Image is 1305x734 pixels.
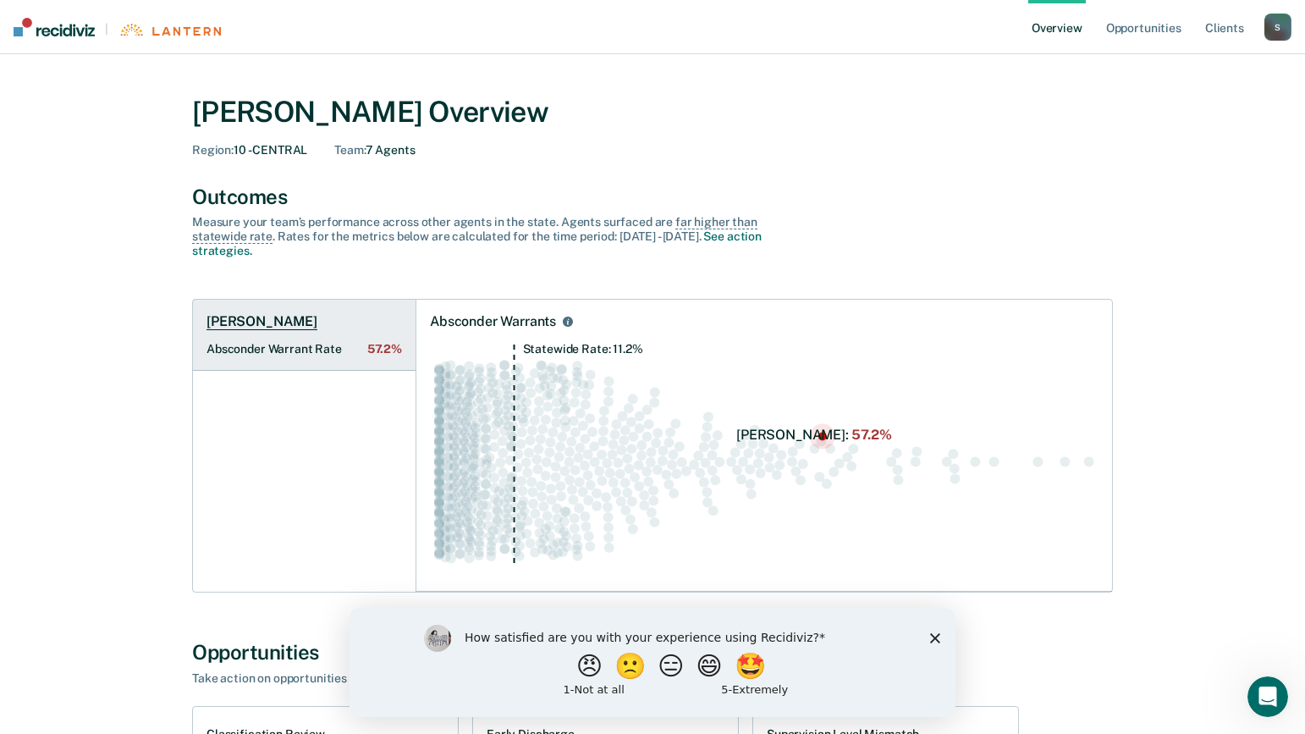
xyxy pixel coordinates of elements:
div: Opportunities [192,640,1113,665]
a: See action strategies. [192,229,762,257]
a: [PERSON_NAME]Absconder Warrant Rate57.2% [193,300,416,371]
div: Take action on opportunities that clients may be eligible for. [192,671,785,686]
h2: Absconder Warrant Rate [206,342,402,356]
img: Lantern [118,24,221,36]
div: Measure your team’s performance across other agent s in the state. Agent s surfaced are . Rates f... [192,215,785,257]
img: Recidiviz [14,18,95,36]
span: Region : [192,143,234,157]
button: Absconder Warrants [559,313,576,330]
div: Absconder Warrants [430,313,556,330]
span: | [95,22,118,36]
iframe: Survey by Kim from Recidiviz [350,608,955,717]
tspan: Statewide Rate: 11.2% [523,342,643,356]
span: far higher than statewide rate [192,215,757,244]
button: S [1264,14,1291,41]
span: 57.2% [367,342,402,356]
div: 7 Agents [334,143,415,157]
h1: [PERSON_NAME] [206,313,317,330]
div: 10 - CENTRAL [192,143,307,157]
a: | [14,18,221,36]
div: Outcomes [192,185,1113,209]
iframe: Intercom live chat [1247,676,1288,717]
div: Swarm plot of all absconder warrant rates in the state for ALL caseloads, highlighting values of ... [430,344,1099,578]
div: [PERSON_NAME] Overview [192,95,1113,130]
span: Team : [334,143,365,157]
